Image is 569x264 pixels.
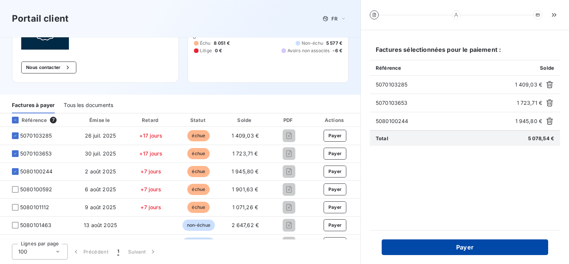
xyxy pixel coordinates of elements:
span: échue [187,202,210,213]
span: 1 945,80 € [232,168,259,175]
div: Statut [177,116,221,124]
span: échue [187,130,210,141]
span: +17 jours [139,150,162,157]
button: Nous contacter [21,62,76,73]
span: échue [187,166,210,177]
div: Retard [128,116,174,124]
span: 5070103653 [376,99,514,107]
div: Factures à payer [12,98,55,113]
div: Solde [224,116,267,124]
span: +7 jours [140,204,161,210]
div: Référence [6,117,47,123]
span: Échu [200,40,211,47]
span: 1 409,03 € [515,81,543,88]
button: Payer [324,148,347,160]
span: 9 août 2025 [85,204,116,210]
span: 5080101112 [20,204,50,211]
span: Solde [540,65,554,71]
span: échue [187,184,210,195]
button: Payer [382,239,548,255]
span: +17 jours [139,132,162,139]
span: 5080100592 [20,186,53,193]
button: Payer [324,201,347,213]
span: -6 € [333,47,342,54]
span: 5070103653 [20,150,52,157]
span: +7 jours [140,168,161,175]
button: 1 [113,244,124,260]
span: Référence [376,65,401,71]
span: 8 051 € [214,40,230,47]
span: 13 août 2025 [84,222,117,228]
span: FR [331,16,337,22]
button: Suivant [124,244,161,260]
span: non-échue [182,238,215,249]
button: Payer [324,130,347,142]
div: Tous les documents [64,98,113,113]
span: Non-échu [302,40,323,47]
span: 5 577 € [326,40,342,47]
span: 1 901,63 € [232,186,258,192]
div: PDF [270,116,308,124]
span: 2 647,62 € [232,222,259,228]
button: Payer [324,166,347,177]
span: 1 409,03 € [232,132,259,139]
span: Litige [200,47,212,54]
span: 7 [50,117,57,123]
button: Payer [324,183,347,195]
h6: Factures sélectionnées pour le paiement : [370,45,560,60]
span: échue [187,148,210,159]
span: 5080100244 [376,117,512,125]
span: 26 juil. 2025 [85,132,116,139]
span: 0 € [215,47,222,54]
span: 6 août 2025 [85,186,116,192]
span: 2 août 2025 [85,168,116,175]
button: Payer [324,219,347,231]
span: 5 078,54 € [528,135,554,141]
span: 1 071,26 € [232,204,258,210]
span: 5070103285 [20,132,52,139]
button: Payer [324,237,347,249]
div: Actions [311,116,359,124]
span: 5080100244 [20,168,53,175]
span: 5070103285 [376,81,512,88]
span: 1 723,71 € [232,150,258,157]
button: Précédent [68,244,113,260]
span: 1 [117,248,119,255]
span: +7 jours [140,186,161,192]
span: 1 723,71 € [517,99,543,107]
span: 5080101463 [20,221,52,229]
span: non-échue [182,220,215,231]
span: 30 juil. 2025 [85,150,116,157]
span: 1 945,80 € [515,117,543,125]
h3: Portail client [12,12,69,25]
span: Total [376,135,388,141]
span: 100 [18,248,27,255]
span: Avoirs non associés [287,47,330,54]
div: Émise le [76,116,125,124]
